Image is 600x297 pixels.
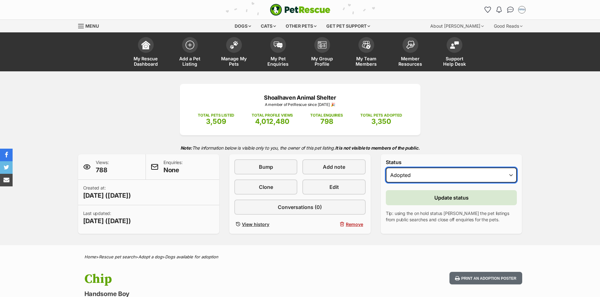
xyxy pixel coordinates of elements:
img: team-members-icon-5396bd8760b3fe7c0b43da4ab00e1e3bb1a5d9ba89233759b79545d2d3fc5d0d.svg [362,41,371,49]
a: Add note [302,159,365,174]
div: Cats [256,20,280,32]
a: Menu [78,20,103,31]
a: Manage My Pets [212,34,256,71]
p: Created at: [83,185,131,200]
img: logo-e224e6f780fb5917bec1dbf3a21bbac754714ae5b6737aabdf751b685950b380.svg [270,4,330,16]
img: chat-41dd97257d64d25036548639549fe6c8038ab92f7586957e7f3b1b290dea8141.svg [507,7,514,13]
div: Good Reads [489,20,527,32]
p: Tip: using the on hold status [PERSON_NAME] the pet listings from public searches and close off e... [386,210,517,223]
p: A member of PetRescue since [DATE] 🎉 [189,102,411,107]
a: Member Resources [388,34,432,71]
span: Edit [329,183,339,191]
p: TOTAL ENQUIRIES [310,113,343,118]
span: 4,012,480 [255,117,289,125]
span: Member Resources [396,56,425,67]
span: 788 [96,166,109,174]
div: > > > [69,255,532,259]
img: Jodie Parnell profile pic [519,7,525,13]
img: notifications-46538b983faf8c2785f20acdc204bb7945ddae34d4c08c2a6579f10ce5e182be.svg [496,7,501,13]
span: View history [242,221,269,228]
span: [DATE] ([DATE]) [83,217,131,225]
span: Update status [434,194,469,201]
span: Support Help Desk [440,56,469,67]
a: Conversations (0) [234,200,366,215]
span: Conversations (0) [278,203,322,211]
p: TOTAL PETS LISTED [198,113,234,118]
button: Notifications [494,5,504,15]
a: My Pet Enquiries [256,34,300,71]
p: TOTAL PETS ADOPTED [360,113,402,118]
a: My Rescue Dashboard [124,34,168,71]
img: pet-enquiries-icon-7e3ad2cf08bfb03b45e93fb7055b45f3efa6380592205ae92323e6603595dc1f.svg [274,41,283,48]
a: Home [84,254,96,259]
a: View history [234,220,297,229]
span: Bump [259,163,273,171]
a: Dogs available for adoption [165,254,218,259]
img: help-desk-icon-fdf02630f3aa405de69fd3d07c3f3aa587a6932b1a1747fa1d2bba05be0121f9.svg [450,41,459,49]
div: Dogs [230,20,255,32]
span: Menu [85,23,99,29]
span: My Pet Enquiries [264,56,292,67]
span: Manage My Pets [220,56,248,67]
img: dashboard-icon-eb2f2d2d3e046f16d808141f083e7271f6b2e854fb5c12c21221c1fb7104beca.svg [141,41,150,49]
button: Remove [302,220,365,229]
span: 798 [320,117,333,125]
span: Remove [346,221,363,228]
a: Edit [302,179,365,195]
span: Add a Pet Listing [176,56,204,67]
div: About [PERSON_NAME] [426,20,488,32]
span: My Team Members [352,56,380,67]
span: 3,350 [371,117,391,125]
a: Support Help Desk [432,34,477,71]
p: Enquiries: [163,159,183,174]
img: group-profile-icon-3fa3cf56718a62981997c0bc7e787c4b2cf8bcc04b72c1350f741eb67cf2f40e.svg [318,41,327,49]
p: Shoalhaven Animal Shelter [189,93,411,102]
a: My Team Members [344,34,388,71]
strong: Note: [180,145,192,151]
a: Adopt a dog [138,254,162,259]
strong: It is not visible to members of the public. [335,145,420,151]
a: Favourites [483,5,493,15]
span: None [163,166,183,174]
a: PetRescue [270,4,330,16]
a: Conversations [506,5,516,15]
span: My Rescue Dashboard [132,56,160,67]
h1: Chip [84,272,351,286]
span: Add note [323,163,345,171]
label: Status [386,159,517,165]
span: My Group Profile [308,56,336,67]
button: Print an adoption poster [449,272,522,285]
p: Views: [96,159,109,174]
button: My account [517,5,527,15]
p: Last updated: [83,210,131,225]
ul: Account quick links [483,5,527,15]
p: TOTAL PROFILE VIEWS [252,113,293,118]
button: Update status [386,190,517,205]
div: Other pets [281,20,321,32]
img: member-resources-icon-8e73f808a243e03378d46382f2149f9095a855e16c252ad45f914b54edf8863c.svg [406,41,415,49]
p: The information below is visible only to you, the owner of this pet listing. [78,141,522,154]
span: Clone [259,183,273,191]
span: [DATE] ([DATE]) [83,191,131,200]
img: add-pet-listing-icon-0afa8454b4691262ce3f59096e99ab1cd57d4a30225e0717b998d2c9b9846f56.svg [186,41,194,49]
a: My Group Profile [300,34,344,71]
div: Get pet support [322,20,374,32]
a: Add a Pet Listing [168,34,212,71]
a: Clone [234,179,297,195]
img: manage-my-pets-icon-02211641906a0b7f246fdf0571729dbe1e7629f14944591b6c1af311fb30b64b.svg [230,41,238,49]
a: Rescue pet search [99,254,135,259]
span: 3,509 [206,117,226,125]
a: Bump [234,159,297,174]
